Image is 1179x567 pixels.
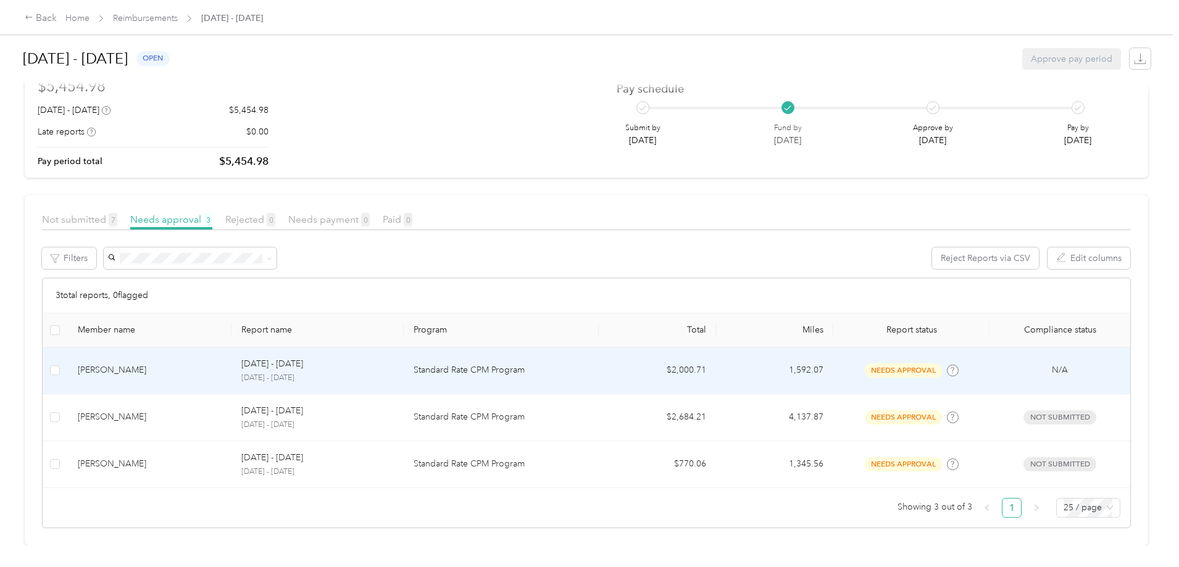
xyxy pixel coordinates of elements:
[414,363,589,377] p: Standard Rate CPM Program
[609,325,706,335] div: Total
[361,213,370,226] span: 0
[201,12,263,25] span: [DATE] - [DATE]
[78,325,222,335] div: Member name
[989,347,1130,394] td: N/A
[865,363,943,378] span: needs approval
[932,247,1039,269] button: Reject Reports via CSV
[231,313,403,347] th: Report name
[113,13,178,23] a: Reimbursements
[625,123,660,134] p: Submit by
[898,498,972,516] span: Showing 3 out of 3
[42,213,117,225] span: Not submitted
[599,347,716,394] td: $2,000.71
[130,213,212,225] span: Needs approval
[241,451,303,465] p: [DATE] - [DATE]
[109,213,117,226] span: 7
[38,155,102,168] p: Pay period total
[404,441,599,488] td: Standard Rate CPM Program
[1002,498,1022,518] li: 1
[78,410,222,424] div: [PERSON_NAME]
[25,11,57,26] div: Back
[43,278,1130,313] div: 3 total reports, 0 flagged
[1056,498,1120,518] div: Page Size
[23,44,128,73] h1: [DATE] - [DATE]
[716,441,833,488] td: 1,345.56
[1064,134,1091,147] p: [DATE]
[241,373,393,384] p: [DATE] - [DATE]
[404,313,599,347] th: Program
[913,134,953,147] p: [DATE]
[983,504,991,511] span: left
[38,104,110,117] div: [DATE] - [DATE]
[241,420,393,431] p: [DATE] - [DATE]
[414,410,589,424] p: Standard Rate CPM Program
[1023,457,1096,471] span: Not submitted
[1064,123,1091,134] p: Pay by
[999,325,1120,335] span: Compliance status
[204,213,212,226] span: 3
[267,213,275,226] span: 0
[716,394,833,441] td: 4,137.87
[404,347,599,394] td: Standard Rate CPM Program
[246,125,269,138] p: $0.00
[774,123,802,134] p: Fund by
[1064,499,1113,517] span: 25 / page
[865,457,943,471] span: needs approval
[42,247,96,269] button: Filters
[414,457,589,471] p: Standard Rate CPM Program
[716,347,833,394] td: 1,592.07
[1027,498,1046,518] button: right
[383,213,412,225] span: Paid
[774,134,802,147] p: [DATE]
[1033,504,1040,511] span: right
[219,154,269,169] p: $5,454.98
[1023,410,1096,424] span: Not submitted
[38,125,96,138] div: Late reports
[68,313,232,347] th: Member name
[241,357,303,371] p: [DATE] - [DATE]
[78,363,222,377] div: [PERSON_NAME]
[1110,498,1179,567] iframe: Everlance-gr Chat Button Frame
[726,325,823,335] div: Miles
[404,213,412,226] span: 0
[1027,498,1046,518] li: Next Page
[865,410,943,424] span: needs approval
[599,394,716,441] td: $2,684.21
[843,325,980,335] span: Report status
[977,498,997,518] li: Previous Page
[241,404,303,418] p: [DATE] - [DATE]
[1048,247,1130,269] button: Edit columns
[625,134,660,147] p: [DATE]
[78,457,222,471] div: [PERSON_NAME]
[1002,499,1021,517] a: 1
[913,123,953,134] p: Approve by
[225,213,275,225] span: Rejected
[229,104,269,117] p: $5,454.98
[288,213,370,225] span: Needs payment
[65,13,90,23] a: Home
[136,51,170,65] span: open
[977,498,997,518] button: left
[404,394,599,441] td: Standard Rate CPM Program
[241,466,393,478] p: [DATE] - [DATE]
[599,441,716,488] td: $770.06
